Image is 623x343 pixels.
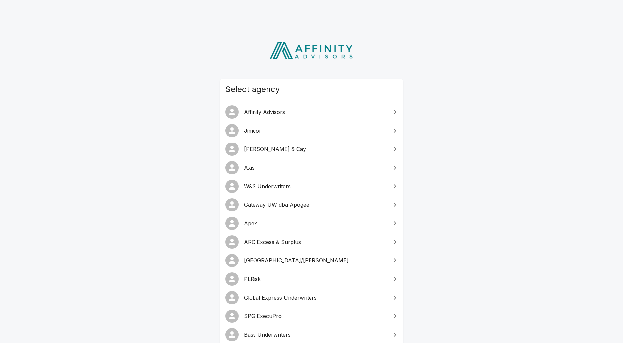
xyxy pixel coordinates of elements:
[220,103,403,121] a: Affinity Advisors
[225,84,398,95] span: Select agency
[244,182,387,190] span: W&S Underwriters
[220,214,403,233] a: Apex
[244,312,387,320] span: SPG ExecuPro
[220,177,403,196] a: W&S Underwriters
[244,238,387,246] span: ARC Excess & Surplus
[244,257,387,264] span: [GEOGRAPHIC_DATA]/[PERSON_NAME]
[244,201,387,209] span: Gateway UW dba Apogee
[220,270,403,288] a: PLRisk
[220,251,403,270] a: [GEOGRAPHIC_DATA]/[PERSON_NAME]
[220,140,403,158] a: [PERSON_NAME] & Cay
[220,288,403,307] a: Global Express Underwriters
[244,219,387,227] span: Apex
[264,40,359,62] img: Affinity Advisors Logo
[220,196,403,214] a: Gateway UW dba Apogee
[244,275,387,283] span: PLRisk
[220,233,403,251] a: ARC Excess & Surplus
[244,127,387,135] span: Jimcor
[220,307,403,325] a: SPG ExecuPro
[220,121,403,140] a: Jimcor
[220,158,403,177] a: Axis
[244,331,387,339] span: Bass Underwriters
[244,294,387,302] span: Global Express Underwriters
[244,164,387,172] span: Axis
[244,108,387,116] span: Affinity Advisors
[244,145,387,153] span: [PERSON_NAME] & Cay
